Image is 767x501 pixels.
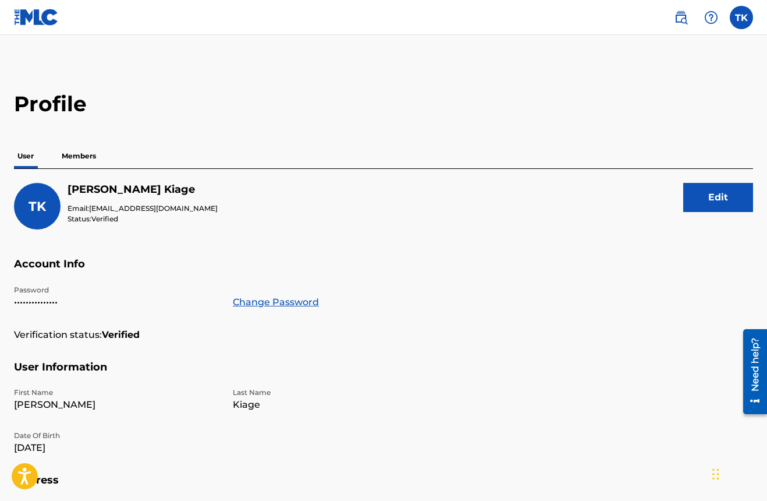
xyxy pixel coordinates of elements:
[68,214,218,224] p: Status:
[683,183,753,212] button: Edit
[14,295,219,309] p: •••••••••••••••
[14,474,753,501] h5: Address
[14,285,219,295] p: Password
[674,10,688,24] img: search
[68,183,218,196] h5: Tyler Kiage
[734,324,767,420] iframe: Resource Center
[709,445,767,501] iframe: Chat Widget
[730,6,753,29] div: User Menu
[14,387,219,398] p: First Name
[233,398,438,412] p: Kiage
[233,295,319,309] a: Change Password
[699,6,723,29] div: Help
[14,144,37,168] p: User
[712,457,719,492] div: Drag
[29,199,46,214] span: TK
[102,328,140,342] strong: Verified
[58,144,100,168] p: Members
[704,10,718,24] img: help
[233,387,438,398] p: Last Name
[14,431,219,441] p: Date Of Birth
[14,257,753,285] h5: Account Info
[669,6,693,29] a: Public Search
[14,361,753,388] h5: User Information
[14,91,753,117] h2: Profile
[14,9,59,26] img: MLC Logo
[89,204,218,213] span: [EMAIL_ADDRESS][DOMAIN_NAME]
[14,441,219,455] p: [DATE]
[14,328,102,342] p: Verification status:
[91,214,118,223] span: Verified
[14,398,219,412] p: [PERSON_NAME]
[68,203,218,214] p: Email:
